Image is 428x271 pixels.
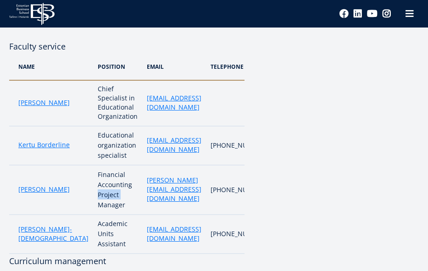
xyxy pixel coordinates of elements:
[98,131,136,160] font: Educational organization specialist
[98,84,138,121] font: Chief Specialist in Educational Organization
[18,140,70,149] a: Kertu Borderline
[18,185,70,194] font: [PERSON_NAME]
[211,230,267,238] font: [PHONE_NUMBER]
[18,98,70,107] a: [PERSON_NAME]
[98,220,128,249] font: Academic Units Assistant
[98,170,132,209] font: Financial Accounting Project Manager
[147,94,201,112] a: [EMAIL_ADDRESS][DOMAIN_NAME]
[147,63,164,71] font: email
[18,185,70,194] a: [PERSON_NAME]
[18,63,35,71] font: name
[211,185,267,194] font: [PHONE_NUMBER]
[211,63,244,71] font: telephone
[147,94,201,111] font: [EMAIL_ADDRESS][DOMAIN_NAME]
[147,225,201,243] a: [EMAIL_ADDRESS][DOMAIN_NAME]
[98,63,125,71] font: position
[9,255,106,266] font: Curriculum management
[147,136,201,154] a: [EMAIL_ADDRESS][DOMAIN_NAME]
[9,41,66,52] font: Faculty service
[147,176,201,203] a: [PERSON_NAME][EMAIL_ADDRESS][DOMAIN_NAME]
[211,141,267,149] font: [PHONE_NUMBER]
[18,225,89,243] a: [PERSON_NAME]-[DEMOGRAPHIC_DATA]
